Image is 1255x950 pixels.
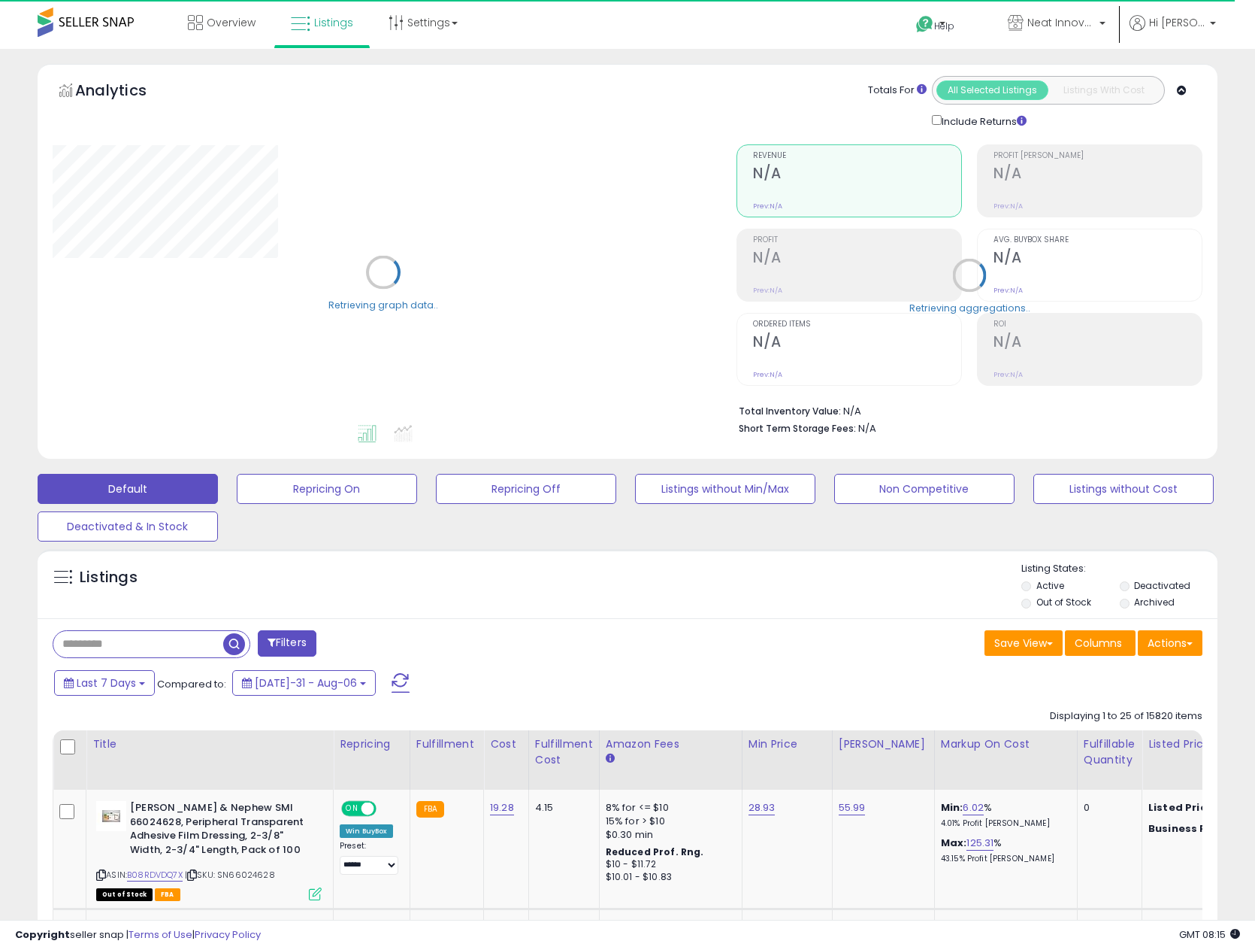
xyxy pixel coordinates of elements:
a: 6.02 [963,800,984,815]
small: FBA [416,801,444,818]
span: Overview [207,15,256,30]
div: Fulfillment [416,736,477,752]
button: Last 7 Days [54,670,155,696]
button: Columns [1065,630,1136,656]
a: 55.99 [839,800,866,815]
button: Repricing On [237,474,417,504]
div: Fulfillable Quantity [1084,736,1136,768]
i: Get Help [915,15,934,34]
div: seller snap | | [15,928,261,942]
button: Default [38,474,218,504]
div: 4.15 [535,801,588,815]
span: Hi [PERSON_NAME] [1149,15,1205,30]
label: Out of Stock [1036,596,1091,609]
div: [PERSON_NAME] [839,736,928,752]
div: Displaying 1 to 25 of 15820 items [1050,709,1202,724]
div: Repricing [340,736,404,752]
b: Reduced Prof. Rng. [606,845,704,858]
span: FBA [155,888,180,901]
div: $0.30 min [606,828,730,842]
span: [DATE]-31 - Aug-06 [255,675,357,690]
a: Help [904,4,984,49]
div: Markup on Cost [941,736,1071,752]
th: The percentage added to the cost of goods (COGS) that forms the calculator for Min & Max prices. [934,730,1077,790]
p: 43.15% Profit [PERSON_NAME] [941,854,1066,864]
div: Preset: [340,841,398,875]
button: Filters [258,630,316,657]
div: Fulfillment Cost [535,736,593,768]
a: Hi [PERSON_NAME] [1129,15,1216,49]
div: Win BuyBox [340,824,393,838]
div: $10.01 - $10.83 [606,871,730,884]
button: Repricing Off [436,474,616,504]
button: Actions [1138,630,1202,656]
b: [PERSON_NAME] & Nephew SMI 66024628, Peripheral Transparent Adhesive Film Dressing, 2-3/8" Width,... [130,801,313,860]
img: 31TXCdF2jML._SL40_.jpg [96,801,126,831]
span: Columns [1075,636,1122,651]
div: Totals For [868,83,927,98]
a: 28.93 [748,800,776,815]
div: Title [92,736,327,752]
div: Cost [490,736,522,752]
span: OFF [374,803,398,815]
button: Listings With Cost [1048,80,1160,100]
label: Active [1036,579,1064,592]
button: Deactivated & In Stock [38,511,218,542]
a: 125.31 [966,836,993,851]
label: Archived [1134,596,1175,609]
div: 0 [1084,801,1130,815]
div: Include Returns [921,112,1045,129]
label: Deactivated [1134,579,1190,592]
button: All Selected Listings [936,80,1048,100]
span: Compared to: [157,677,226,691]
div: ASIN: [96,801,322,899]
div: Amazon Fees [606,736,736,752]
button: Listings without Cost [1033,474,1214,504]
p: Listing States: [1021,562,1217,576]
div: Retrieving aggregations.. [909,301,1030,314]
span: Listings [314,15,353,30]
span: | SKU: SN66024628 [185,869,275,881]
b: Listed Price: [1148,800,1217,815]
div: $10 - $11.72 [606,858,730,871]
a: Terms of Use [129,927,192,942]
button: Save View [984,630,1063,656]
h5: Listings [80,567,138,588]
div: Min Price [748,736,826,752]
small: Amazon Fees. [606,752,615,766]
div: % [941,801,1066,829]
span: Last 7 Days [77,675,136,690]
p: 4.01% Profit [PERSON_NAME] [941,818,1066,829]
span: Help [934,20,954,32]
span: ON [343,803,361,815]
span: 2025-08-14 08:15 GMT [1179,927,1240,942]
a: B08RDVDQ7X [127,869,183,882]
a: Privacy Policy [195,927,261,942]
button: [DATE]-31 - Aug-06 [232,670,376,696]
div: Retrieving graph data.. [328,298,438,311]
a: 19.28 [490,800,514,815]
b: Business Price: [1148,821,1231,836]
div: % [941,836,1066,864]
span: Neat Innovations [1027,15,1095,30]
strong: Copyright [15,927,70,942]
b: Max: [941,836,967,850]
button: Listings without Min/Max [635,474,815,504]
h5: Analytics [75,80,176,105]
span: All listings that are currently out of stock and unavailable for purchase on Amazon [96,888,153,901]
div: 8% for <= $10 [606,801,730,815]
div: 15% for > $10 [606,815,730,828]
button: Non Competitive [834,474,1015,504]
b: Min: [941,800,963,815]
